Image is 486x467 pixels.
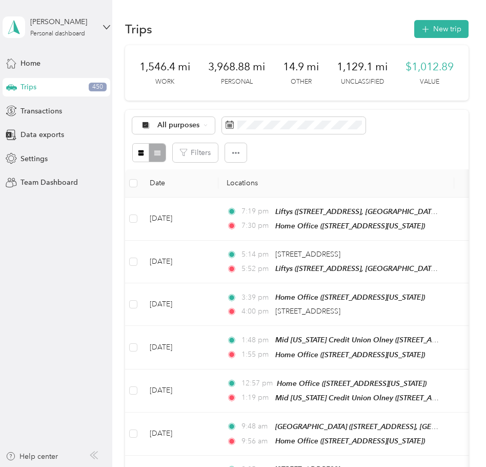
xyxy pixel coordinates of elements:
[218,169,454,198] th: Locations
[241,421,271,432] span: 9:48 am
[429,410,486,467] iframe: Everlance-gr Chat Button Frame
[21,153,48,164] span: Settings
[337,60,388,74] span: 1,129.1 mi
[208,60,265,74] span: 3,968.88 mi
[283,60,319,74] span: 14.9 mi
[173,143,218,162] button: Filters
[21,106,62,116] span: Transactions
[241,292,271,303] span: 3:39 pm
[6,451,58,462] button: Help center
[141,369,218,413] td: [DATE]
[275,437,425,445] span: Home Office ([STREET_ADDRESS][US_STATE])
[241,220,271,231] span: 7:30 pm
[275,264,479,273] span: Liftys ([STREET_ADDRESS], [GEOGRAPHIC_DATA], [US_STATE])
[241,206,271,217] span: 7:19 pm
[21,129,64,140] span: Data exports
[141,241,218,283] td: [DATE]
[241,249,271,260] span: 5:14 pm
[241,263,271,275] span: 5:52 pm
[406,60,454,74] span: $1,012.89
[275,207,479,216] span: Liftys ([STREET_ADDRESS], [GEOGRAPHIC_DATA], [US_STATE])
[275,293,425,301] span: Home Office ([STREET_ADDRESS][US_STATE])
[275,307,340,316] span: [STREET_ADDRESS]
[241,335,271,346] span: 1:48 pm
[141,413,218,456] td: [DATE]
[241,436,271,447] span: 9:56 am
[125,24,152,34] h1: Trips
[241,306,271,317] span: 4:00 pm
[21,82,36,92] span: Trips
[139,60,190,74] span: 1,546.4 mi
[155,77,174,87] p: Work
[141,169,218,198] th: Date
[241,392,271,403] span: 1:19 pm
[89,83,107,92] span: 450
[414,20,469,38] button: New trip
[21,58,40,69] span: Home
[30,16,94,27] div: [PERSON_NAME]
[291,77,312,87] p: Other
[141,326,218,369] td: [DATE]
[241,378,273,389] span: 12:57 pm
[420,77,439,87] p: Value
[275,351,425,359] span: Home Office ([STREET_ADDRESS][US_STATE])
[30,31,85,37] div: Personal dashboard
[221,77,253,87] p: Personal
[241,349,271,360] span: 1:55 pm
[141,283,218,326] td: [DATE]
[341,77,384,87] p: Unclassified
[141,198,218,241] td: [DATE]
[277,379,427,387] span: Home Office ([STREET_ADDRESS][US_STATE])
[275,250,340,259] span: [STREET_ADDRESS]
[21,177,78,188] span: Team Dashboard
[275,222,425,230] span: Home Office ([STREET_ADDRESS][US_STATE])
[157,122,200,129] span: All purposes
